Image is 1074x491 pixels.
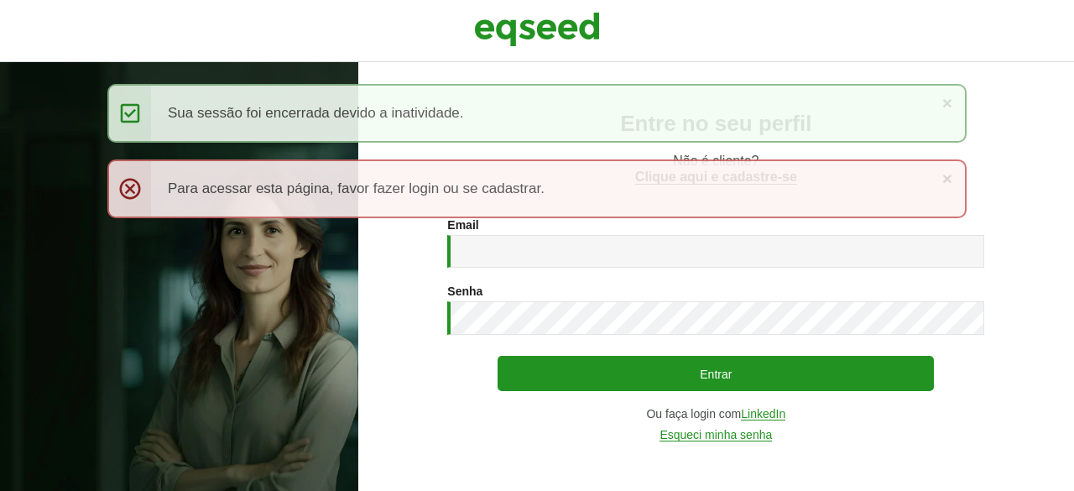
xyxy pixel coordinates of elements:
[474,8,600,50] img: EqSeed Logo
[942,170,952,187] a: ×
[498,356,934,391] button: Entrar
[107,84,967,143] div: Sua sessão foi encerrada devido a inatividade.
[447,408,984,420] div: Ou faça login com
[942,94,952,112] a: ×
[107,159,967,218] div: Para acessar esta página, favor fazer login ou se cadastrar.
[660,429,772,441] a: Esqueci minha senha
[447,285,482,297] label: Senha
[741,408,785,420] a: LinkedIn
